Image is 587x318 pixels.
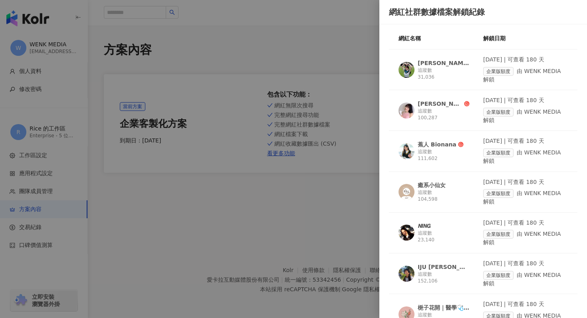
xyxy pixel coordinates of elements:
div: 𝙉𝙄𝙉𝙂 [418,222,430,230]
div: [DATE] | 可查看 180 天 [483,219,568,227]
div: 追蹤數 111,602 [418,148,470,162]
div: 追蹤數 23,140 [418,230,470,243]
a: KOL Avatar癒系小仙女追蹤數 104,598[DATE] | 可查看 180 天企業版額度由 WENK MEDIA 解鎖 [389,178,577,213]
div: [DATE] | 可查看 180 天 [483,56,568,64]
div: 由 WENK MEDIA 解鎖 [483,67,568,84]
span: 企業版額度 [483,108,514,117]
img: KOL Avatar [399,184,414,200]
div: 網紅名稱 [399,34,483,43]
div: 由 WENK MEDIA 解鎖 [483,148,568,165]
img: KOL Avatar [399,62,414,78]
div: 追蹤數 100,287 [418,108,470,121]
div: 由 WENK MEDIA 解鎖 [483,189,568,206]
div: [DATE] | 可查看 180 天 [483,300,568,308]
div: [DATE] | 可查看 180 天 [483,97,568,105]
img: KOL Avatar [399,225,414,241]
div: 蕉人 Bionana [418,140,456,148]
div: 由 WENK MEDIA 解鎖 [483,108,568,124]
div: 解鎖日期 [483,34,568,43]
div: 網紅社群數據檔案解鎖紀錄 [389,6,577,18]
div: 追蹤數 104,598 [418,189,470,203]
a: KOL Avatar蕉人 Bionana追蹤數 111,602[DATE] | 可查看 180 天企業版額度由 WENK MEDIA 解鎖 [389,137,577,172]
div: [DATE] | 可查看 180 天 [483,260,568,268]
div: 梔子花開｜醫學🩺 x筆記📕 [418,304,470,312]
img: KOL Avatar [399,143,414,159]
div: 追蹤數 31,036 [418,67,470,81]
span: 企業版額度 [483,230,514,239]
div: 追蹤數 152,106 [418,271,470,284]
div: 癒系小仙女 [418,181,446,189]
a: KOL Avatar[PERSON_NAME]追蹤數 31,036[DATE] | 可查看 180 天企業版額度由 WENK MEDIA 解鎖 [389,56,577,90]
div: [PERSON_NAME] [418,59,470,67]
img: KOL Avatar [399,266,414,282]
a: KOL Avatar𝙉𝙄𝙉𝙂追蹤數 23,140[DATE] | 可查看 180 天企業版額度由 WENK MEDIA 解鎖 [389,219,577,253]
span: 企業版額度 [483,148,514,157]
a: KOL Avatar[PERSON_NAME]追蹤數 100,287[DATE] | 可查看 180 天企業版額度由 WENK MEDIA 解鎖 [389,97,577,131]
div: [DATE] | 可查看 180 天 [483,178,568,186]
span: 企業版額度 [483,189,514,198]
div: IJU [PERSON_NAME]往常 [418,263,470,271]
div: 由 WENK MEDIA 解鎖 [483,230,568,247]
div: 由 WENK MEDIA 解鎖 [483,271,568,288]
a: KOL AvatarIJU [PERSON_NAME]往常追蹤數 152,106[DATE] | 可查看 180 天企業版額度由 WENK MEDIA 解鎖 [389,260,577,294]
div: [PERSON_NAME] [418,100,462,108]
span: 企業版額度 [483,67,514,76]
div: [DATE] | 可查看 180 天 [483,137,568,145]
span: 企業版額度 [483,271,514,280]
img: KOL Avatar [399,103,414,119]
